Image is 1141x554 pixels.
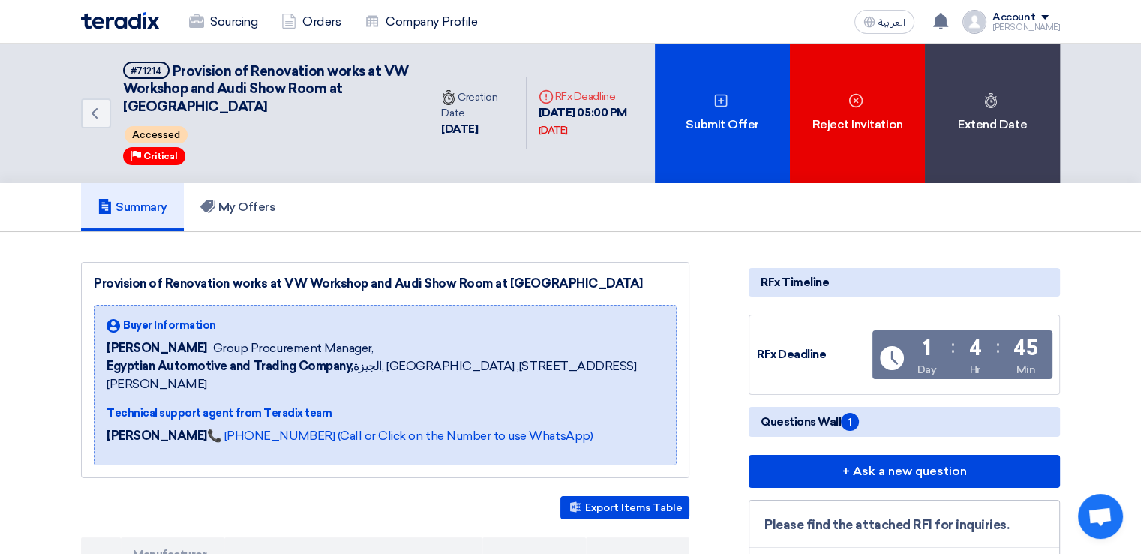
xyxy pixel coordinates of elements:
a: Orders [269,5,353,38]
div: : [995,333,999,360]
div: Min [1016,362,1036,378]
div: Account [992,11,1035,24]
h5: Provision of Renovation works at VW Workshop and Audi Show Room at Moharam Bek [123,62,411,116]
a: Company Profile [353,5,489,38]
div: Reject Invitation [790,44,925,183]
div: [PERSON_NAME] [992,23,1060,32]
div: RFx Timeline [749,268,1060,297]
div: Creation Date [441,89,514,121]
a: My Offers [184,183,293,231]
div: 4 [968,338,981,359]
a: 📞 [PHONE_NUMBER] (Call or Click on the Number to use WhatsApp) [207,429,593,443]
span: Critical [143,151,178,161]
div: RFx Deadline [539,89,643,104]
span: Questions Wall [761,413,859,431]
div: [DATE] [539,123,568,138]
div: 1 [923,338,931,359]
a: Open chat [1078,494,1123,539]
div: Submit Offer [655,44,790,183]
span: العربية [878,17,905,28]
span: Group Procurement Manager, [213,339,374,357]
a: Sourcing [177,5,269,38]
h5: Summary [98,200,167,215]
div: : [951,333,955,360]
div: 45 [1013,338,1037,359]
div: Please find the attached RFI for inquiries. [764,516,1044,535]
div: Day [917,362,937,378]
div: [DATE] 05:00 PM [539,104,643,138]
button: العربية [854,10,914,34]
b: Egyptian Automotive and Trading Company, [107,359,353,373]
img: Teradix logo [81,12,159,29]
img: profile_test.png [962,10,986,34]
div: Provision of Renovation works at VW Workshop and Audi Show Room at [GEOGRAPHIC_DATA] [94,275,677,293]
span: [PERSON_NAME] [107,339,207,357]
button: Export Items Table [560,496,689,519]
div: Hr [970,362,980,378]
div: Technical support agent from Teradix team [107,405,664,421]
div: [DATE] [441,121,514,138]
span: Provision of Renovation works at VW Workshop and Audi Show Room at [GEOGRAPHIC_DATA] [123,63,409,115]
span: Buyer Information [123,318,216,333]
span: Accessed [125,126,188,143]
div: RFx Deadline [757,346,869,363]
button: + Ask a new question [749,455,1060,488]
span: الجيزة, [GEOGRAPHIC_DATA] ,[STREET_ADDRESS][PERSON_NAME] [107,357,664,393]
span: 1 [841,413,859,431]
strong: [PERSON_NAME] [107,429,207,443]
div: Extend Date [925,44,1060,183]
div: #71214 [131,66,162,76]
a: Summary [81,183,184,231]
h5: My Offers [200,200,276,215]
